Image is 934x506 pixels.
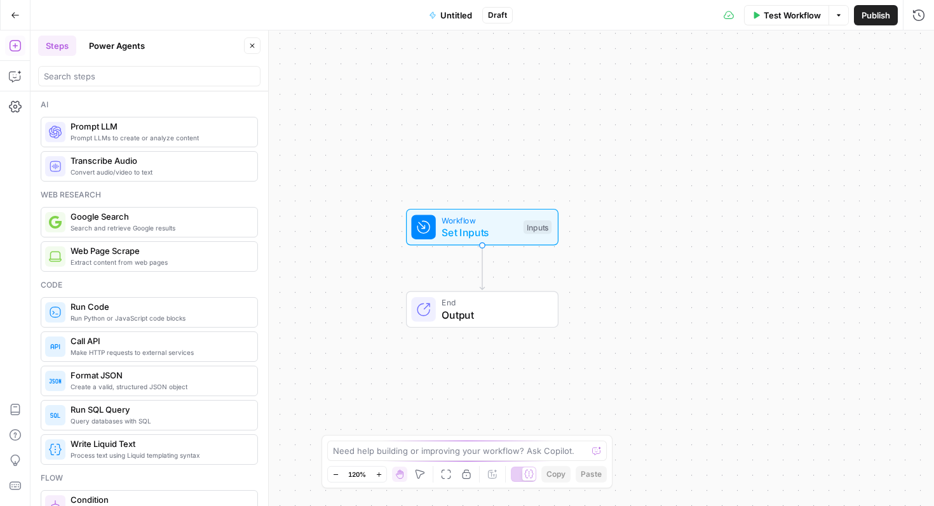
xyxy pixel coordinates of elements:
span: Run Code [71,300,247,313]
button: Publish [854,5,898,25]
span: Call API [71,335,247,347]
div: EndOutput [364,291,600,328]
span: Run Python or JavaScript code blocks [71,313,247,323]
button: Untitled [421,5,480,25]
span: Paste [581,469,602,480]
span: Publish [862,9,890,22]
span: Write Liquid Text [71,437,247,450]
span: Transcribe Audio [71,154,247,167]
span: Condition [71,493,247,506]
span: Untitled [440,9,472,22]
span: Draft [488,10,507,21]
span: Make HTTP requests to external services [71,347,247,357]
button: Paste [576,466,607,483]
span: Web Page Scrape [71,244,247,257]
span: Prompt LLM [71,120,247,133]
g: Edge from start to end [480,246,484,290]
span: End [442,296,545,309]
button: Copy [541,466,571,483]
button: Steps [38,36,76,56]
span: Convert audio/video to text [71,167,247,177]
div: Inputs [524,220,552,234]
span: Create a valid, structured JSON object [71,382,247,392]
span: Test Workflow [764,9,821,22]
button: Power Agents [81,36,152,56]
div: Web research [41,189,258,201]
span: 120% [348,469,366,479]
div: Flow [41,472,258,484]
span: Format JSON [71,369,247,382]
div: Ai [41,99,258,110]
span: Run SQL Query [71,403,247,416]
span: Process text using Liquid templating syntax [71,450,247,460]
span: Set Inputs [442,225,517,240]
span: Google Search [71,210,247,223]
div: WorkflowSet InputsInputs [364,209,600,246]
span: Extract content from web pages [71,257,247,267]
span: Query databases with SQL [71,416,247,426]
span: Output [442,307,545,323]
div: Code [41,279,258,291]
input: Search steps [44,70,255,83]
span: Copy [546,469,565,480]
span: Search and retrieve Google results [71,223,247,233]
span: Workflow [442,214,517,226]
button: Test Workflow [744,5,829,25]
span: Prompt LLMs to create or analyze content [71,133,247,143]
